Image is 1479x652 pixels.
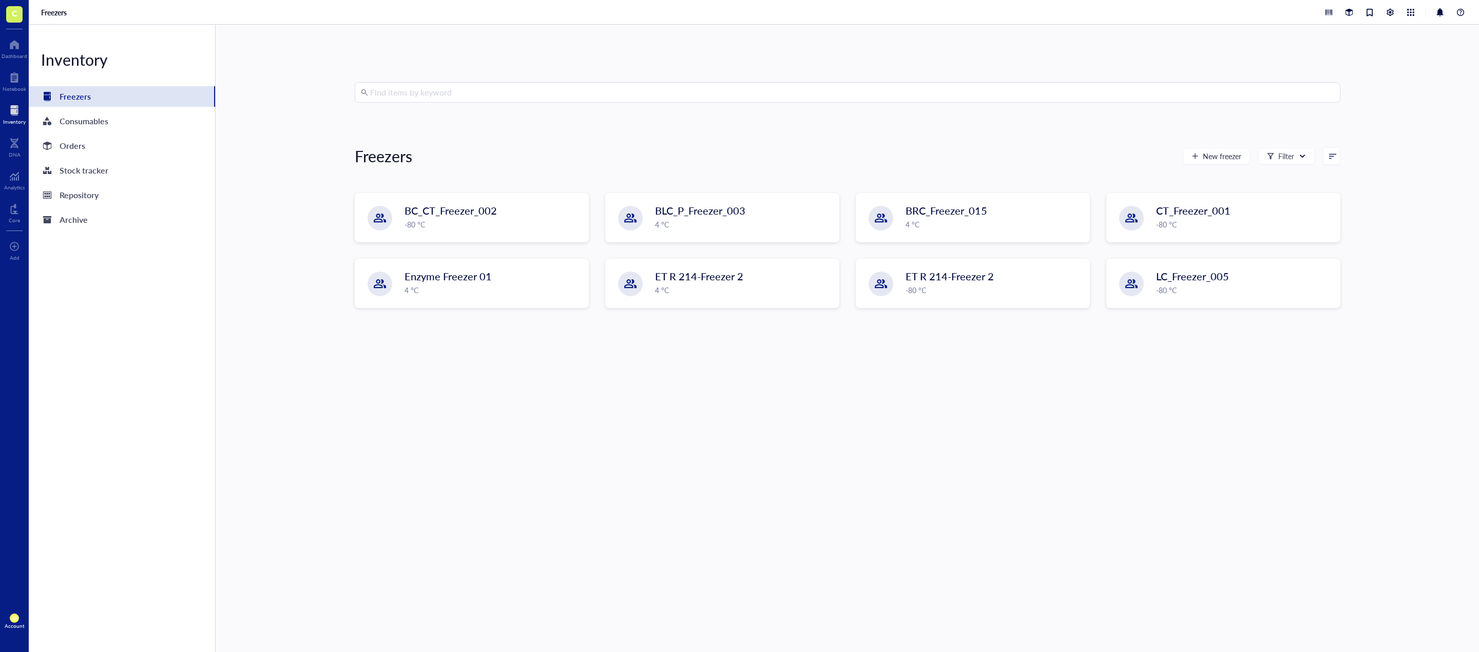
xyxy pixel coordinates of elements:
[3,69,26,92] a: Notebook
[405,219,582,230] div: -80 °C
[60,213,88,227] div: Archive
[9,201,20,223] a: Core
[655,269,743,283] span: ET R 214-Freezer 2
[405,284,582,296] div: 4 °C
[906,269,994,283] span: ET R 214-Freezer 2
[9,151,21,158] div: DNA
[1156,203,1231,218] span: CT_Freezer_001
[29,49,215,70] div: Inventory
[655,203,745,218] span: BLC_P_Freezer_003
[29,86,215,107] a: Freezers
[3,102,26,125] a: Inventory
[2,53,27,59] div: Dashboard
[1156,269,1229,283] span: LC_Freezer_005
[906,284,1083,296] div: -80 °C
[1203,152,1241,160] span: New freezer
[60,139,85,153] div: Orders
[12,616,17,621] span: LR
[10,255,20,261] div: Add
[29,209,215,230] a: Archive
[2,36,27,59] a: Dashboard
[1156,219,1334,230] div: -80 °C
[3,119,26,125] div: Inventory
[9,217,20,223] div: Core
[4,168,25,190] a: Analytics
[29,160,215,181] a: Stock tracker
[41,8,69,17] a: Freezers
[405,269,492,283] span: Enzyme Freezer 01
[655,284,833,296] div: 4 °C
[3,86,26,92] div: Notebook
[60,163,108,178] div: Stock tracker
[1278,150,1294,162] div: Filter
[655,219,833,230] div: 4 °C
[405,203,497,218] span: BC_CT_Freezer_002
[60,89,91,104] div: Freezers
[29,185,215,205] a: Repository
[906,203,987,218] span: BRC_Freezer_015
[60,188,99,202] div: Repository
[906,219,1083,230] div: 4 °C
[5,623,25,629] div: Account
[29,136,215,156] a: Orders
[1156,284,1334,296] div: -80 °C
[4,184,25,190] div: Analytics
[12,7,17,20] span: C
[29,111,215,131] a: Consumables
[9,135,21,158] a: DNA
[355,146,412,166] div: Freezers
[60,114,108,128] div: Consumables
[1183,148,1250,164] button: New freezer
